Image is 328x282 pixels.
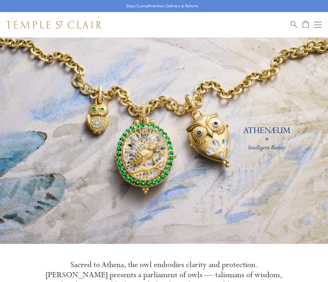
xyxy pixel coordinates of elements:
a: Open Shopping Bag [303,21,309,29]
button: Open navigation [314,21,322,29]
a: Search [291,21,297,29]
img: Temple St. Clair [6,21,102,29]
p: Enjoy Complimentary Delivery & Returns [126,3,198,9]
